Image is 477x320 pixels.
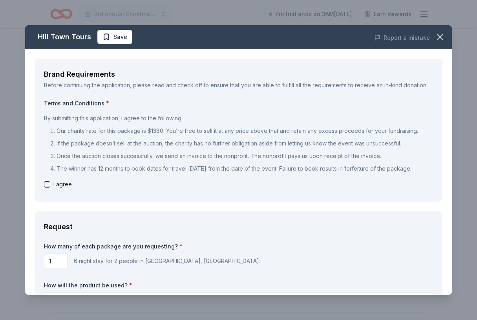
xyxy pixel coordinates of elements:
[44,221,433,233] div: Request
[374,33,430,42] button: Report a mistake
[57,126,433,136] p: Our charity rate for this package is $1380. You’re free to sell it at any price above that and re...
[44,281,433,289] label: How will the product be used?
[57,139,433,148] p: If the package doesn’t sell at the auction, the charity has no further obligation aside from lett...
[44,68,433,81] div: Brand Requirements
[38,31,91,43] div: Hill Town Tours
[57,151,433,161] p: Once the auction closes successfully, we send an invoice to the nonprofit. The nonprofit pays us ...
[57,164,433,173] p: The winner has 12 months to book dates for travel [DATE] from the date of the event. Failure to b...
[113,32,127,42] span: Save
[44,243,433,250] label: How many of each package are you requesting?
[44,114,433,123] p: By submitting this application, I agree to the following:
[44,81,433,90] div: Before continuing the application, please read and check off to ensure that you are able to fulfi...
[97,30,132,44] button: Save
[44,99,433,107] label: Terms and Conditions
[53,180,72,189] span: I agree
[74,256,259,266] div: 6 night stay for 2 people in [GEOGRAPHIC_DATA], [GEOGRAPHIC_DATA]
